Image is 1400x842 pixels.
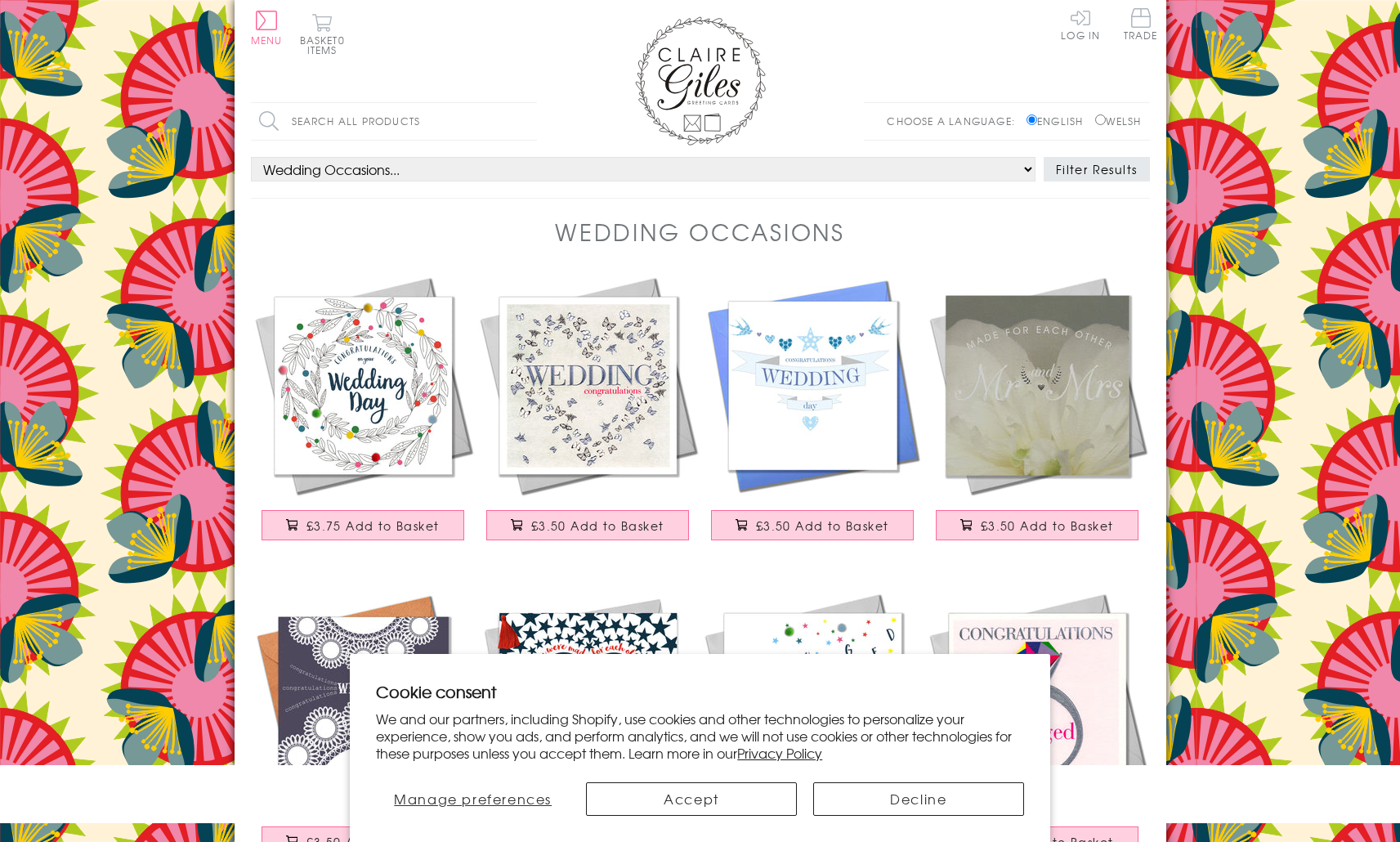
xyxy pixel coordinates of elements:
button: £3.50 Add to Basket [486,510,689,540]
span: £3.50 Add to Basket [756,517,889,534]
input: Search [521,103,537,140]
h1: Wedding Occasions [555,215,845,249]
a: Privacy Policy [737,743,822,763]
input: English [1027,114,1037,125]
label: English [1027,114,1091,128]
img: Wedding Card, Flowers, Congratulations, Embellished with colourful pompoms [251,273,476,498]
p: We and our partners, including Shopify, use cookies and other technologies to personalize your ex... [376,710,1024,761]
a: Log In [1061,8,1100,40]
span: 0 items [307,33,345,57]
p: Choose a language: [887,114,1023,128]
button: Basket0 items [300,13,345,55]
span: £3.75 Add to Basket [306,517,440,534]
h2: Cookie consent [376,680,1024,703]
a: Wedding Congratulations Card, Butteflies Heart, Embossed and Foiled text £3.50 Add to Basket [476,273,700,557]
span: Manage preferences [394,789,552,808]
img: Wedding Card, Ring, Congratulations you're Engaged, Embossed and Foiled text [925,589,1150,814]
button: Accept [586,782,797,816]
button: Filter Results [1044,157,1150,181]
span: Menu [251,33,283,47]
span: Trade [1124,8,1158,40]
img: Wedding Card, Blue Banners, Congratulations Wedding Day [700,273,925,498]
span: £3.50 Add to Basket [531,517,664,534]
button: £3.50 Add to Basket [711,510,914,540]
img: Wedding Card, White Peonie, Mr and Mrs , Embossed and Foiled text [925,273,1150,498]
img: Claire Giles Greetings Cards [635,16,766,146]
img: Wedding Card, Doilies, Wedding Congratulations [251,589,476,814]
a: Wedding Card, Flowers, Congratulations, Embellished with colourful pompoms £3.75 Add to Basket [251,273,476,557]
button: Decline [813,782,1024,816]
img: Engagement Card, Heart in Stars, Wedding, Embellished with a colourful tassel [476,589,700,814]
button: Manage preferences [376,782,570,816]
img: Wedding Congratulations Card, Butteflies Heart, Embossed and Foiled text [476,273,700,498]
img: Wedding Card, Pop! You're Engaged Best News, Embellished with colourful pompoms [700,589,925,814]
span: £3.50 Add to Basket [981,517,1114,534]
input: Welsh [1095,114,1106,125]
a: Wedding Card, White Peonie, Mr and Mrs , Embossed and Foiled text £3.50 Add to Basket [925,273,1150,557]
a: Wedding Card, Blue Banners, Congratulations Wedding Day £3.50 Add to Basket [700,273,925,557]
button: Menu [251,11,283,45]
a: Trade [1124,8,1158,43]
button: £3.50 Add to Basket [936,510,1138,540]
label: Welsh [1095,114,1142,128]
button: £3.75 Add to Basket [262,510,464,540]
input: Search all products [251,103,537,140]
